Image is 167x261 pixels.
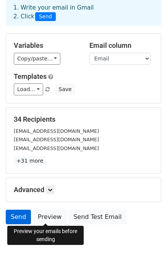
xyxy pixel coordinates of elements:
[14,72,47,80] a: Templates
[14,41,78,50] h5: Variables
[7,226,84,245] div: Preview your emails before sending
[55,83,75,95] button: Save
[14,145,99,151] small: [EMAIL_ADDRESS][DOMAIN_NAME]
[35,12,56,21] span: Send
[14,115,153,124] h5: 34 Recipients
[14,53,60,65] a: Copy/paste...
[8,3,159,21] div: 1. Write your email in Gmail 2. Click
[89,41,154,50] h5: Email column
[14,83,43,95] a: Load...
[14,156,46,166] a: +31 more
[33,210,66,224] a: Preview
[6,210,31,224] a: Send
[14,128,99,134] small: [EMAIL_ADDRESS][DOMAIN_NAME]
[14,186,153,194] h5: Advanced
[14,137,99,142] small: [EMAIL_ADDRESS][DOMAIN_NAME]
[129,224,167,261] iframe: Chat Widget
[68,210,126,224] a: Send Test Email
